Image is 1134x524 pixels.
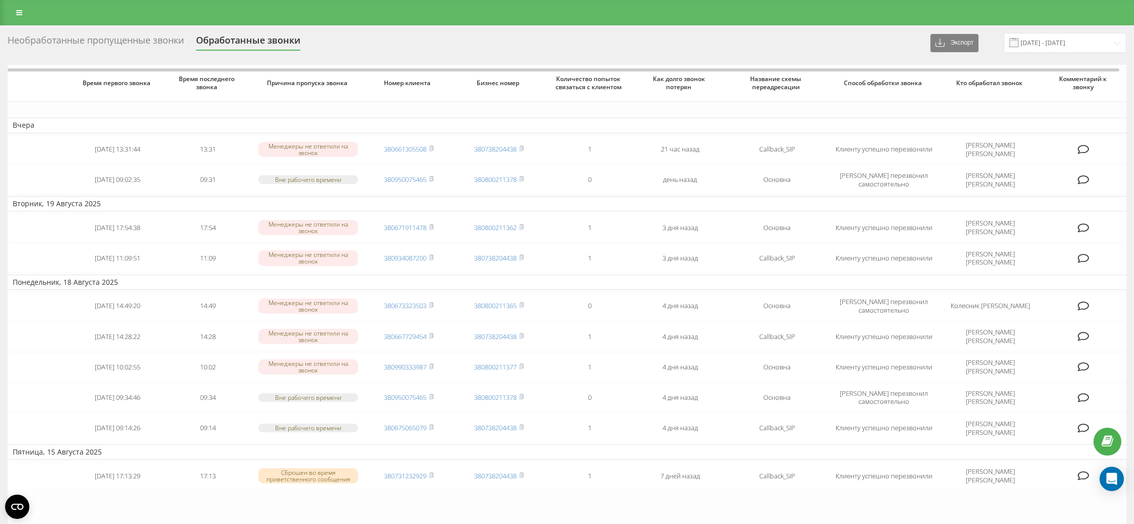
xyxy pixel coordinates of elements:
[829,322,939,351] td: Клиенту успешно перезвонили
[635,135,726,164] td: 21 час назад
[725,244,829,272] td: Callback_SIP
[163,244,253,272] td: 11:09
[829,244,939,272] td: Клиенту успешно перезвонили
[372,79,445,87] span: Номер клиента
[829,383,939,411] td: [PERSON_NAME] перезвонил самостоятельно
[939,414,1042,442] td: [PERSON_NAME] [PERSON_NAME]
[384,144,426,154] a: 380661305508
[474,301,517,310] a: 380800211365
[163,213,253,242] td: 17:54
[8,118,1126,133] td: Вчера
[384,362,426,371] a: 380990333987
[172,75,244,91] span: Время последнего звонка
[635,244,726,272] td: 3 дня назад
[474,362,517,371] a: 380800211377
[829,462,939,490] td: Клиенту успешно перезвонили
[263,79,353,87] span: Причина пропуска звонка
[544,383,635,411] td: 0
[72,244,163,272] td: [DATE] 11:09:51
[725,166,829,194] td: Основна
[725,353,829,381] td: Основна
[72,462,163,490] td: [DATE] 17:13:29
[544,166,635,194] td: 0
[939,322,1042,351] td: [PERSON_NAME] [PERSON_NAME]
[725,292,829,320] td: Основна
[644,75,716,91] span: Как долго звонок потерян
[635,353,726,381] td: 4 дня назад
[829,166,939,194] td: [PERSON_NAME] перезвонил самостоятельно
[258,220,358,235] div: Менеджеры не ответили на звонок
[635,383,726,411] td: 4 дня назад
[474,253,517,263] a: 380738204438
[544,414,635,442] td: 1
[384,301,426,310] a: 380673323503
[384,393,426,402] a: 380950075465
[163,414,253,442] td: 09:14
[258,329,358,344] div: Менеджеры не ответили на звонок
[829,135,939,164] td: Клиенту успешно перезвонили
[735,75,819,91] span: Название схемы переадресации
[939,135,1042,164] td: [PERSON_NAME] [PERSON_NAME]
[258,393,358,402] div: Вне рабочего времени
[939,292,1042,320] td: Колесник [PERSON_NAME]
[82,79,154,87] span: Время первого звонка
[196,35,300,51] div: Обработанные звонки
[72,135,163,164] td: [DATE] 13:31:44
[163,462,253,490] td: 17:13
[829,353,939,381] td: Клиенту успешно перезвонили
[474,144,517,154] a: 380738204438
[72,213,163,242] td: [DATE] 17:54:38
[544,462,635,490] td: 1
[544,135,635,164] td: 1
[72,322,163,351] td: [DATE] 14:28:22
[725,383,829,411] td: Основна
[635,462,726,490] td: 7 дней назад
[939,213,1042,242] td: [PERSON_NAME] [PERSON_NAME]
[463,79,535,87] span: Бизнес номер
[544,244,635,272] td: 1
[829,414,939,442] td: Клиенту успешно перезвонили
[725,414,829,442] td: Callback_SIP
[258,142,358,157] div: Менеджеры не ответили на звонок
[163,322,253,351] td: 14:28
[258,424,358,432] div: Вне рабочего времени
[939,462,1042,490] td: [PERSON_NAME] [PERSON_NAME]
[384,253,426,263] a: 380934087200
[635,292,726,320] td: 4 дня назад
[8,444,1126,460] td: Пятница, 15 Августа 2025
[258,250,358,266] div: Менеджеры не ответили на звонок
[72,353,163,381] td: [DATE] 10:02:55
[5,495,29,519] button: Open CMP widget
[725,213,829,242] td: Основна
[163,292,253,320] td: 14:49
[544,322,635,351] td: 1
[258,468,358,483] div: Сброшен во время приветственного сообщения
[930,34,979,52] button: Экспорт
[474,223,517,232] a: 380800211362
[635,322,726,351] td: 4 дня назад
[554,75,626,91] span: Количество попыток связаться с клиентом
[72,414,163,442] td: [DATE] 09:14:26
[163,166,253,194] td: 09:31
[544,213,635,242] td: 1
[258,298,358,314] div: Менеджеры не ответили на звонок
[949,79,1033,87] span: Кто обработал звонок
[474,175,517,184] a: 380800211378
[1051,75,1117,91] span: Комментарий к звонку
[725,322,829,351] td: Callback_SIP
[635,166,726,194] td: день назад
[474,393,517,402] a: 380800211378
[384,223,426,232] a: 380671911478
[635,213,726,242] td: 3 дня назад
[829,213,939,242] td: Клиенту успешно перезвонили
[839,79,928,87] span: Способ обработки звонка
[939,353,1042,381] td: [PERSON_NAME] [PERSON_NAME]
[939,166,1042,194] td: [PERSON_NAME] [PERSON_NAME]
[163,135,253,164] td: 13:31
[8,35,184,51] div: Необработанные пропущенные звонки
[939,383,1042,411] td: [PERSON_NAME] [PERSON_NAME]
[474,471,517,480] a: 380738204438
[635,414,726,442] td: 4 дня назад
[544,292,635,320] td: 0
[725,462,829,490] td: Callback_SIP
